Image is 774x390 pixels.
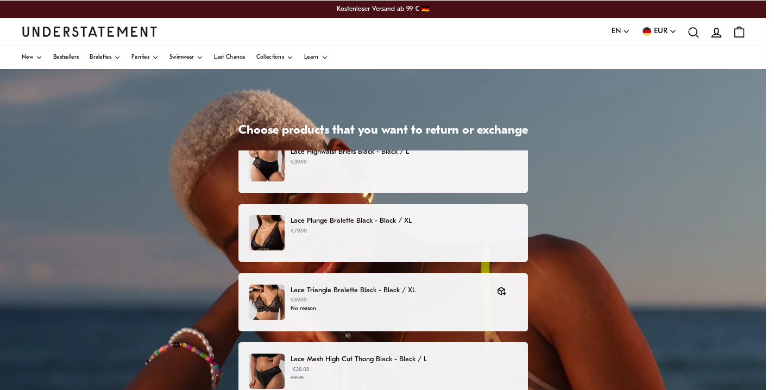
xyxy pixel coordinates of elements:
span: Panties [131,55,149,60]
a: Swimwear [169,46,203,69]
span: New [22,55,33,60]
a: Panties [131,46,159,69]
a: Bestsellers [53,46,79,69]
span: Bralettes [90,55,111,60]
span: EUR [654,26,668,37]
a: Learn [304,46,328,69]
span: Collections [256,55,284,60]
span: Learn [304,55,319,60]
span: Swimwear [169,55,194,60]
span: Bestsellers [53,55,79,60]
a: Bralettes [90,46,121,69]
a: New [22,46,42,69]
button: EUR [641,26,677,37]
a: Collections [256,46,293,69]
a: Last Chance [214,46,245,69]
button: EN [612,26,630,37]
span: EN [612,26,621,37]
span: Last Chance [214,55,245,60]
a: Understatement Homepage [22,27,158,36]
